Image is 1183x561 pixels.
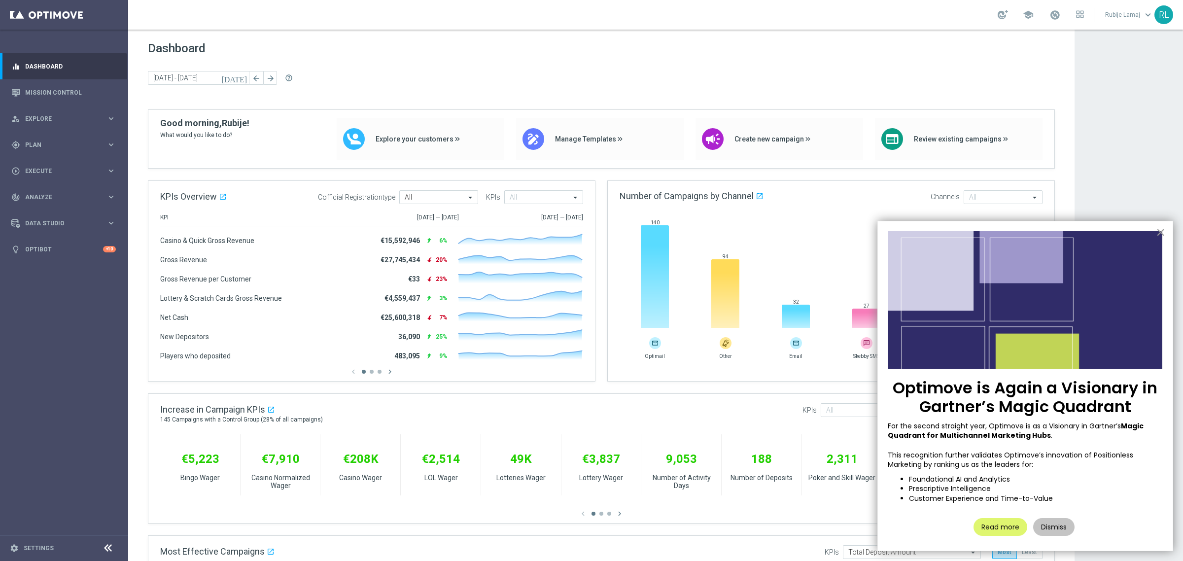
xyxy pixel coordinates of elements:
div: Plan [11,140,106,149]
button: Read more [974,518,1027,536]
i: equalizer [11,62,20,71]
p: Optimove is Again a Visionary in Gartner’s Magic Quadrant [888,379,1163,417]
span: Analyze [25,194,106,200]
a: Settings [24,545,54,551]
div: RL [1154,5,1173,24]
i: person_search [11,114,20,123]
span: school [1023,9,1034,20]
div: Explore [11,114,106,123]
a: Mission Control [25,79,116,105]
i: lightbulb [11,245,20,254]
i: settings [10,544,19,553]
li: Customer Experience and Time-to-Value [909,494,1162,504]
span: keyboard_arrow_down [1143,9,1153,20]
strong: Magic Quadrant for Multichannel Marketing Hubs [888,421,1145,441]
div: Mission Control [11,79,116,105]
i: keyboard_arrow_right [106,140,116,149]
i: keyboard_arrow_right [106,218,116,228]
a: Optibot [25,236,103,262]
button: Close [1156,224,1165,240]
span: Data Studio [25,220,106,226]
div: Analyze [11,193,106,202]
a: Rubije Lamaj [1104,7,1154,22]
span: For the second straight year, Optimove is as a Visionary in Gartner’s [888,421,1121,431]
button: Dismiss [1033,518,1075,536]
i: play_circle_outline [11,167,20,175]
div: Optibot [11,236,116,262]
li: Foundational AI and Analytics [909,475,1162,485]
span: Plan [25,142,106,148]
span: Execute [25,168,106,174]
span: . [1051,430,1052,440]
a: Dashboard [25,53,116,79]
p: This recognition further validates Optimove’s innovation of Positionless Marketing by ranking us ... [888,451,1163,470]
span: Explore [25,116,106,122]
i: keyboard_arrow_right [106,114,116,123]
div: Data Studio [11,219,106,228]
div: +10 [103,246,116,252]
i: keyboard_arrow_right [106,166,116,175]
i: gps_fixed [11,140,20,149]
div: Execute [11,167,106,175]
i: track_changes [11,193,20,202]
i: keyboard_arrow_right [106,192,116,202]
li: Prescriptive Intelligence [909,484,1162,494]
div: Dashboard [11,53,116,79]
